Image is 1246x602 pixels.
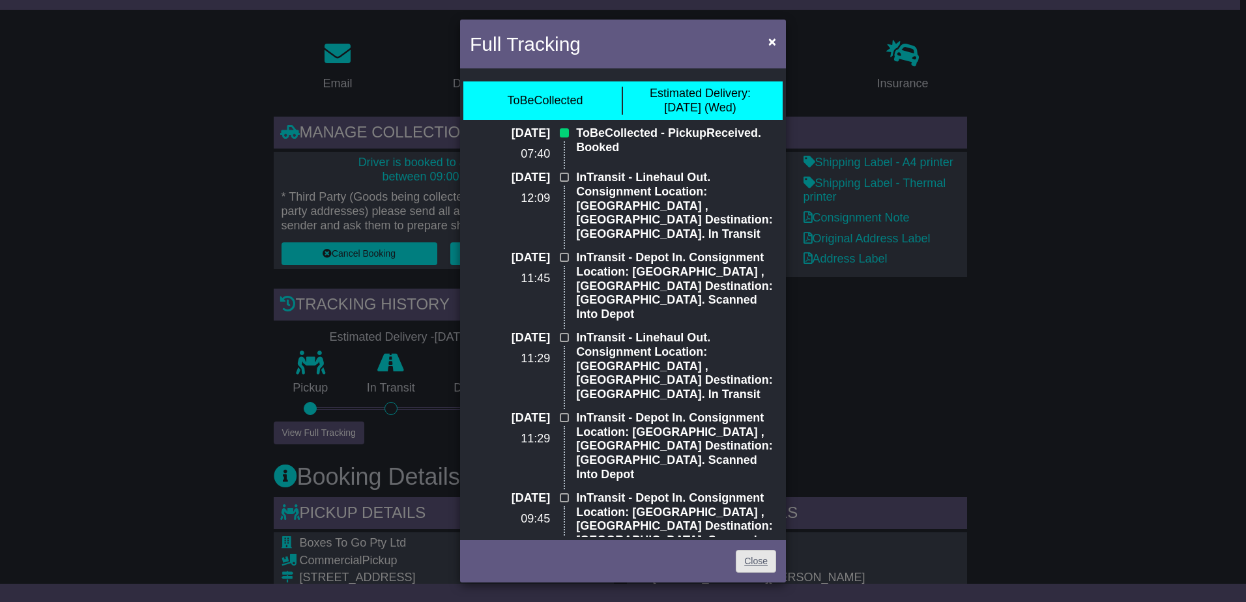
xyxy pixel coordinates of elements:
[470,126,550,141] p: [DATE]
[470,272,550,286] p: 11:45
[470,331,550,345] p: [DATE]
[470,147,550,162] p: 07:40
[768,34,776,49] span: ×
[470,432,550,446] p: 11:29
[576,331,776,401] p: InTransit - Linehaul Out. Consignment Location: [GEOGRAPHIC_DATA] , [GEOGRAPHIC_DATA] Destination...
[470,352,550,366] p: 11:29
[470,192,550,206] p: 12:09
[576,126,776,154] p: ToBeCollected - PickupReceived. Booked
[470,29,581,59] h4: Full Tracking
[470,251,550,265] p: [DATE]
[762,28,783,55] button: Close
[736,550,776,573] a: Close
[650,87,751,100] span: Estimated Delivery:
[470,411,550,425] p: [DATE]
[470,512,550,526] p: 09:45
[470,491,550,506] p: [DATE]
[470,171,550,185] p: [DATE]
[507,94,583,108] div: ToBeCollected
[576,491,776,562] p: InTransit - Depot In. Consignment Location: [GEOGRAPHIC_DATA] , [GEOGRAPHIC_DATA] Destination: [G...
[576,171,776,241] p: InTransit - Linehaul Out. Consignment Location: [GEOGRAPHIC_DATA] , [GEOGRAPHIC_DATA] Destination...
[650,87,751,115] div: [DATE] (Wed)
[576,251,776,321] p: InTransit - Depot In. Consignment Location: [GEOGRAPHIC_DATA] , [GEOGRAPHIC_DATA] Destination: [G...
[576,411,776,481] p: InTransit - Depot In. Consignment Location: [GEOGRAPHIC_DATA] , [GEOGRAPHIC_DATA] Destination: [G...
